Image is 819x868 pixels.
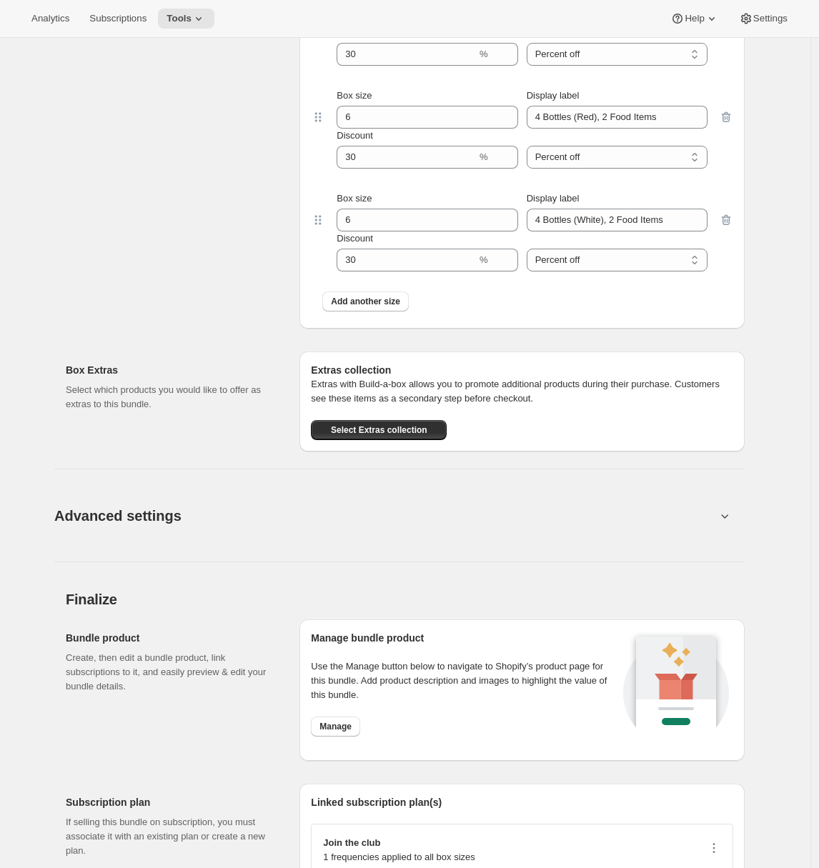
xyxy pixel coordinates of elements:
[89,13,147,24] span: Subscriptions
[31,13,69,24] span: Analytics
[662,9,727,29] button: Help
[331,424,427,436] span: Select Extras collection
[66,651,277,694] p: Create, then edit a bundle product, link subscriptions to it, and easily preview & edit your bund...
[331,296,400,307] span: Add another size
[311,420,447,440] button: Select Extras collection
[480,254,488,265] span: %
[337,130,373,141] span: Discount
[685,13,704,24] span: Help
[66,383,277,411] p: Select which products you would like to offer as extras to this bundle.
[311,363,733,377] h6: Extras collection
[527,193,580,204] span: Display label
[337,209,496,231] input: Box size
[337,106,496,129] input: Box size
[311,631,619,645] h2: Manage bundle product
[167,13,192,24] span: Tools
[66,815,277,858] p: If selling this bundle on subscription, you must associate it with an existing plan or create a n...
[730,9,796,29] button: Settings
[158,9,214,29] button: Tools
[54,504,182,527] span: Advanced settings
[81,9,155,29] button: Subscriptions
[527,209,708,231] input: Display label
[311,795,733,809] h2: Linked subscription plan(s)
[311,717,360,737] button: Manage
[337,90,372,101] span: Box size
[66,591,745,608] h2: Finalize
[66,363,277,377] h2: Box Extras
[337,233,373,244] span: Discount
[66,795,277,809] h2: Subscription plan
[311,659,619,702] p: Use the Manage button below to navigate to Shopify’s product page for this bundle. Add product de...
[323,836,475,850] p: Join the club
[23,9,78,29] button: Analytics
[319,721,352,732] span: Manage
[311,377,733,406] p: Extras with Build-a-box allows you to promote additional products during their purchase. Customer...
[337,193,372,204] span: Box size
[753,13,788,24] span: Settings
[323,850,475,864] p: 1 frequencies applied to all box sizes
[46,488,725,543] button: Advanced settings
[527,106,708,129] input: Display label
[480,49,488,59] span: %
[66,631,277,645] h2: Bundle product
[480,151,488,162] span: %
[322,291,409,311] button: Add another size
[527,90,580,101] span: Display label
